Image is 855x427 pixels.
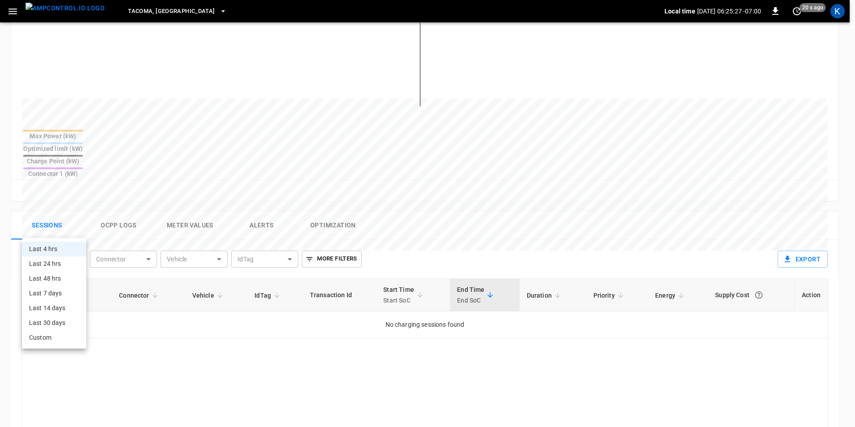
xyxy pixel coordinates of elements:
li: Last 48 hrs [22,271,86,286]
li: Last 7 days [22,286,86,301]
li: Last 4 hrs [22,242,86,256]
li: Custom [22,330,86,345]
li: Last 14 days [22,301,86,316]
li: Last 30 days [22,316,86,330]
li: Last 24 hrs [22,256,86,271]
